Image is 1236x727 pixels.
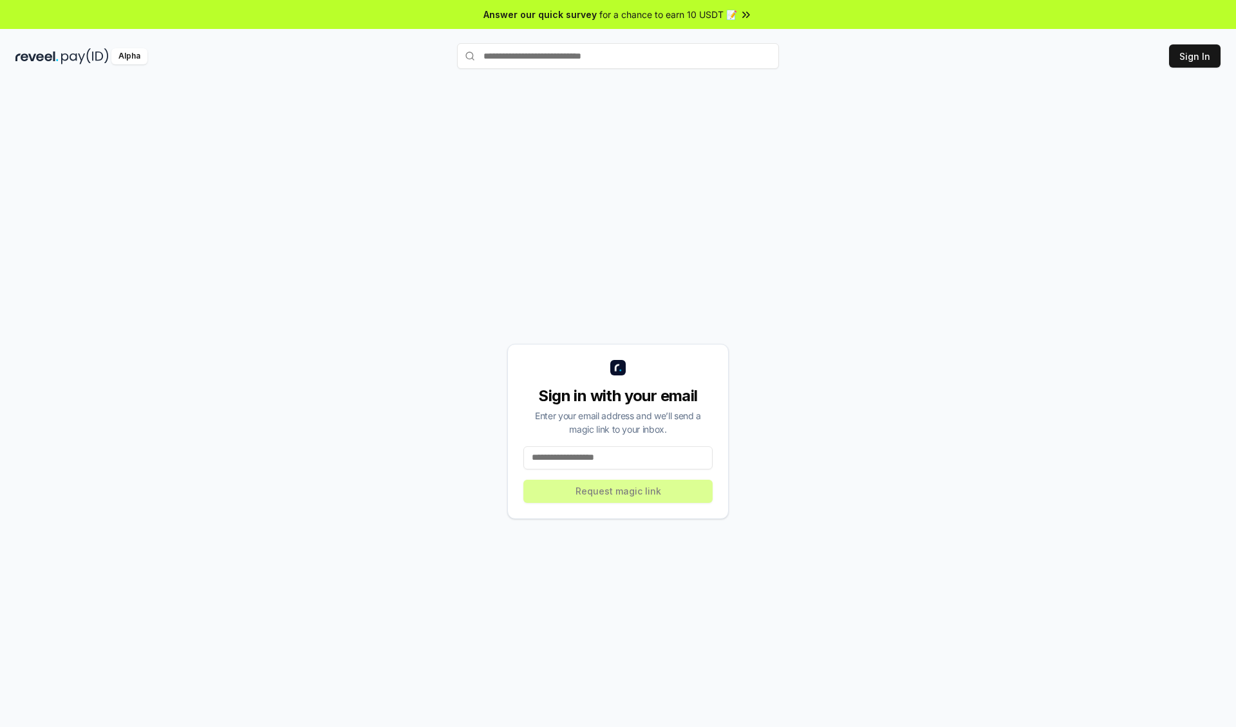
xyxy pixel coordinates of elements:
img: reveel_dark [15,48,59,64]
div: Enter your email address and we’ll send a magic link to your inbox. [523,409,713,436]
img: logo_small [610,360,626,375]
span: for a chance to earn 10 USDT 📝 [599,8,737,21]
button: Sign In [1169,44,1221,68]
span: Answer our quick survey [483,8,597,21]
div: Alpha [111,48,147,64]
img: pay_id [61,48,109,64]
div: Sign in with your email [523,386,713,406]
